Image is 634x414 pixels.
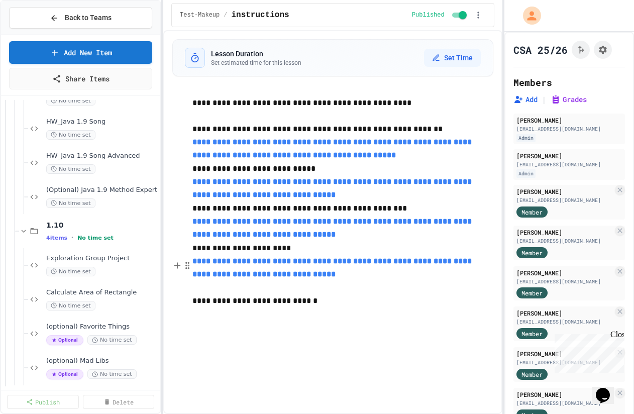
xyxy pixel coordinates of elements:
a: Share Items [9,68,152,89]
span: • [71,234,73,242]
div: Admin [516,134,536,142]
div: [PERSON_NAME] [516,187,613,196]
span: No time set [46,267,95,276]
div: [EMAIL_ADDRESS][DOMAIN_NAME] [516,237,613,245]
h3: Lesson Duration [211,49,301,59]
span: 4 items [46,235,67,241]
span: No time set [46,130,95,140]
button: Add [513,94,538,105]
span: Optional [46,335,83,345]
span: Published [412,11,445,19]
span: (optional) Mad Libs [46,357,158,365]
div: [EMAIL_ADDRESS][DOMAIN_NAME] [516,278,613,285]
span: Exploration Group Project [46,254,158,263]
button: Grades [551,94,587,105]
div: [PERSON_NAME] [516,268,613,277]
span: Test-Makeup [180,11,220,19]
div: [PERSON_NAME] [516,349,613,358]
span: Member [521,288,543,297]
h2: Members [513,75,552,89]
div: Admin [516,169,536,178]
span: No time set [46,301,95,310]
div: [PERSON_NAME] [516,390,613,399]
span: / [224,11,227,19]
iframe: chat widget [551,330,624,373]
span: 1.10 [46,221,158,230]
div: [EMAIL_ADDRESS][DOMAIN_NAME] [516,318,613,326]
div: [EMAIL_ADDRESS][DOMAIN_NAME] [516,359,613,366]
p: Set estimated time for this lesson [211,59,301,67]
button: Assignment Settings [594,41,612,59]
div: [EMAIL_ADDRESS][DOMAIN_NAME] [516,125,622,133]
div: [PERSON_NAME] [516,116,622,125]
span: No time set [87,335,137,345]
span: No time set [46,198,95,208]
div: [PERSON_NAME] [516,151,622,160]
div: My Account [512,4,544,27]
div: Content is published and visible to students [412,9,469,21]
div: Chat with us now!Close [4,4,69,64]
h1: CSA 25/26 [513,43,568,57]
iframe: chat widget [592,374,624,404]
span: Calculate Area of Rectangle [46,288,158,297]
span: (optional) Favorite Things [46,323,158,331]
span: (Optional) Java 1.9 Method Expert [46,186,158,194]
a: Publish [7,395,79,409]
span: Member [521,208,543,217]
a: Delete [83,395,155,409]
span: HW_Java 1.9 Song [46,118,158,126]
span: No time set [87,369,137,379]
span: HW_Java 1.9 Song Advanced [46,152,158,160]
div: [EMAIL_ADDRESS][DOMAIN_NAME] [516,196,613,204]
span: Member [521,370,543,379]
span: | [542,93,547,106]
button: Click to see fork details [572,41,590,59]
span: No time set [46,96,95,106]
span: Optional [46,369,83,379]
span: Member [521,248,543,257]
span: instructions [231,9,289,21]
span: Back to Teams [65,13,112,23]
button: Back to Teams [9,7,152,29]
button: Set Time [424,49,481,67]
div: [PERSON_NAME] [516,228,613,237]
span: No time set [46,164,95,174]
a: Add New Item [9,41,152,64]
span: Member [521,329,543,338]
div: [PERSON_NAME] [516,308,613,318]
div: [EMAIL_ADDRESS][DOMAIN_NAME] [516,161,622,168]
span: No time set [77,235,114,241]
div: [EMAIL_ADDRESS][DOMAIN_NAME] [516,399,613,407]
